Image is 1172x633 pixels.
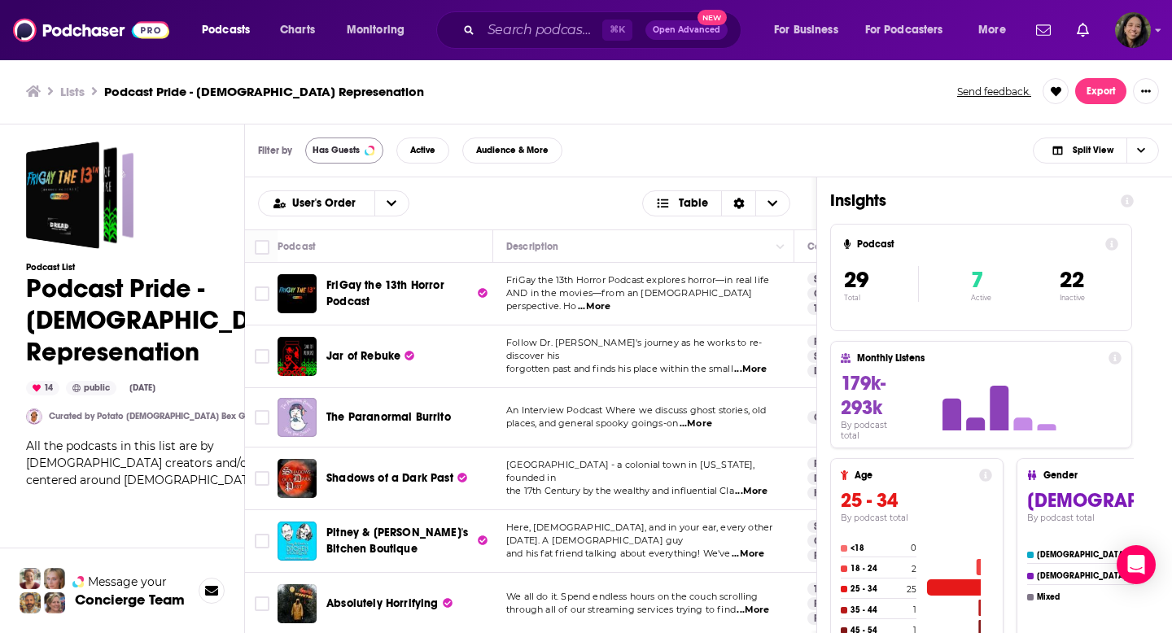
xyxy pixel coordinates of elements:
[855,17,967,43] button: open menu
[1037,571,1127,581] h4: [DEMOGRAPHIC_DATA]
[202,19,250,41] span: Podcasts
[978,19,1006,41] span: More
[326,471,453,485] span: Shadows of a Dark Past
[1033,138,1159,164] button: Choose View
[807,302,829,315] a: Tv
[913,605,916,615] h4: 1
[857,352,1101,364] h4: Monthly Listens
[259,198,374,209] button: open menu
[347,19,405,41] span: Monitoring
[679,198,708,209] span: Table
[851,564,908,574] h4: 18 - 24
[326,410,451,424] span: The Paranormal Burrito
[735,485,767,498] span: ...More
[578,300,610,313] span: ...More
[255,471,269,486] span: Toggle select row
[1060,266,1084,294] span: 22
[506,237,558,256] div: Description
[857,238,1099,250] h4: Podcast
[255,596,269,611] span: Toggle select row
[807,365,852,378] a: Drama
[278,522,317,561] img: Pitney & Amelia's Bitchen Boutique
[88,574,167,590] span: Message your
[326,277,488,310] a: FriGay the 13th Horror Podcast
[737,604,769,617] span: ...More
[255,534,269,548] span: Toggle select row
[1073,146,1113,155] span: Split View
[653,26,720,34] span: Open Advanced
[326,525,488,557] a: Pitney & [PERSON_NAME]'s Bitchen Boutique
[190,17,271,43] button: open menu
[807,535,855,548] a: Culture
[771,237,790,256] button: Column Actions
[278,337,317,376] img: Jar of Rebuke
[326,596,439,610] span: Absolutely Horrifying
[807,350,890,363] a: Science Fiction
[851,544,907,553] h4: <18
[75,592,185,608] h3: Concierge Team
[851,605,910,615] h4: 35 - 44
[967,17,1026,43] button: open menu
[506,404,767,416] span: An Interview Podcast Where we discuss ghost stories, old
[1133,78,1159,104] button: Show More Button
[841,420,907,441] h4: By podcast total
[763,17,859,43] button: open menu
[278,274,317,313] img: FriGay the 13th Horror Podcast
[907,584,916,595] h4: 25
[602,20,632,41] span: ⌘ K
[807,335,851,348] a: Fiction
[721,191,755,216] div: Sort Direction
[807,287,855,300] a: Culture
[374,191,409,216] button: open menu
[26,381,59,395] div: 14
[841,513,992,523] h4: By podcast total
[807,457,851,470] a: Fiction
[410,146,435,155] span: Active
[269,17,325,43] a: Charts
[642,190,791,216] button: Choose View
[481,17,602,43] input: Search podcasts, credits, & more...
[506,604,736,615] span: through all of our streaming services trying to find
[952,85,1036,98] button: Send feedback.
[506,522,772,546] span: Here, [DEMOGRAPHIC_DATA], and in your ear, every other [DATE]. A [DEMOGRAPHIC_DATA] guy
[807,612,877,625] a: Film Reviews
[326,596,453,612] a: Absolutely Horrifying
[1115,12,1151,48] span: Logged in as BroadleafBooks2
[278,237,316,256] div: Podcast
[734,363,767,376] span: ...More
[255,410,269,425] span: Toggle select row
[506,459,755,483] span: [GEOGRAPHIC_DATA] - a colonial town in [US_STATE], founded in
[20,568,41,589] img: Sydney Profile
[506,485,734,496] span: the 17th Century by the wealthy and influential Cla
[807,583,829,596] a: Tv
[1037,550,1129,560] h4: [DEMOGRAPHIC_DATA]
[506,591,759,602] span: We all do it. Spend endless hours on the couch scrolling
[278,459,317,498] img: Shadows of a Dark Past
[60,84,85,99] a: Lists
[326,278,444,308] span: FriGay the 13th Horror Podcast
[452,11,757,49] div: Search podcasts, credits, & more...
[1117,545,1156,584] div: Open Intercom Messenger
[698,10,727,25] span: New
[841,371,886,420] span: 179k-293k
[807,472,852,485] a: Drama
[26,408,42,425] img: NotAgain
[855,469,973,481] h4: Age
[26,142,133,249] a: Podcast Pride - LGBTQ+ Represenation
[680,417,712,430] span: ...More
[326,349,400,363] span: Jar of Rebuke
[396,138,449,164] button: Active
[506,363,733,374] span: forgotten past and finds his place within the small
[26,273,302,368] h1: Podcast Pride - [DEMOGRAPHIC_DATA] Represenation
[255,349,269,364] span: Toggle select row
[255,286,269,301] span: Toggle select row
[1030,16,1057,44] a: Show notifications dropdown
[1075,78,1126,104] button: Export
[49,411,260,421] a: Curated by Potato [DEMOGRAPHIC_DATA] Bex Goos
[506,548,731,559] span: and his fat friend talking about everything! We've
